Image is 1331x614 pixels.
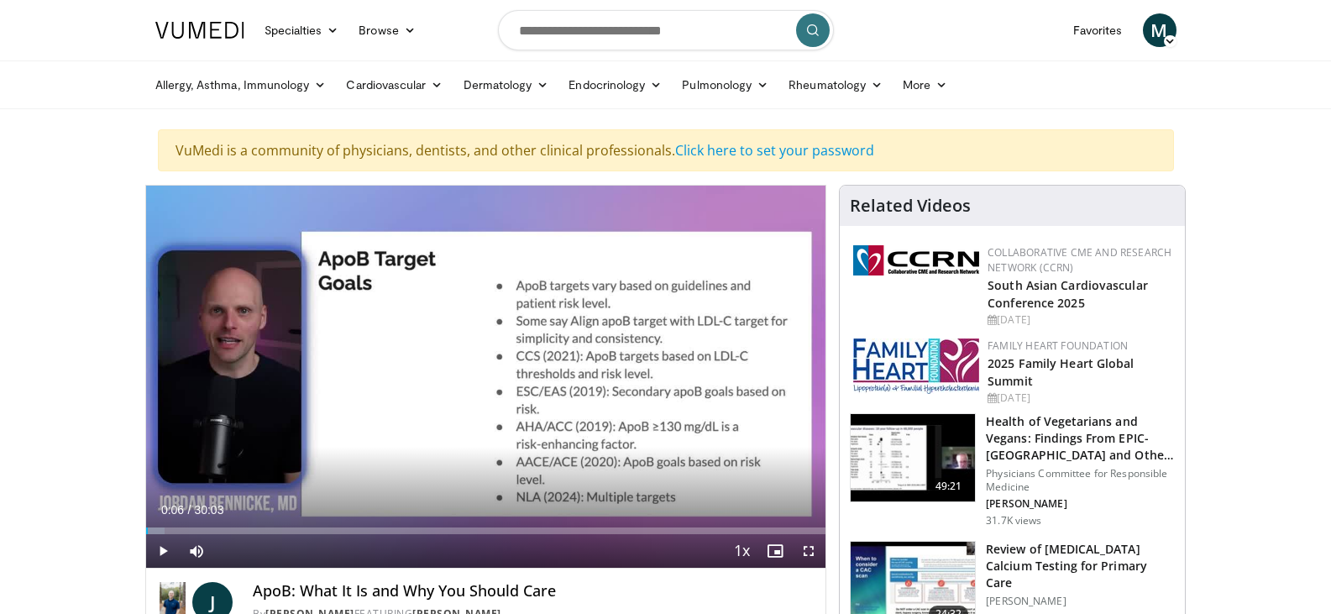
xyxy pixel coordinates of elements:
[778,68,893,102] a: Rheumatology
[792,534,825,568] button: Fullscreen
[988,245,1171,275] a: Collaborative CME and Research Network (CCRN)
[253,582,812,601] h4: ApoB: What It Is and Why You Should Care
[146,527,826,534] div: Progress Bar
[672,68,778,102] a: Pulmonology
[145,68,337,102] a: Allergy, Asthma, Immunology
[988,338,1128,353] a: Family Heart Foundation
[853,338,979,394] img: 96363db5-6b1b-407f-974b-715268b29f70.jpeg.150x105_q85_autocrop_double_scale_upscale_version-0.2.jpg
[180,534,213,568] button: Mute
[850,413,1175,527] a: 49:21 Health of Vegetarians and Vegans: Findings From EPIC-[GEOGRAPHIC_DATA] and Othe… Physicians...
[986,413,1175,464] h3: Health of Vegetarians and Vegans: Findings From EPIC-[GEOGRAPHIC_DATA] and Othe…
[988,312,1171,328] div: [DATE]
[986,541,1175,591] h3: Review of [MEDICAL_DATA] Calcium Testing for Primary Care
[929,478,969,495] span: 49:21
[986,467,1175,494] p: Physicians Committee for Responsible Medicine
[986,514,1041,527] p: 31.7K views
[850,196,971,216] h4: Related Videos
[853,245,979,276] img: a04ee3ba-8487-4636-b0fb-5e8d268f3737.png.150x105_q85_autocrop_double_scale_upscale_version-0.2.png
[188,503,191,517] span: /
[146,186,826,569] video-js: Video Player
[158,129,1174,171] div: VuMedi is a community of physicians, dentists, and other clinical professionals.
[986,497,1175,511] p: [PERSON_NAME]
[336,68,453,102] a: Cardiovascular
[725,534,758,568] button: Playback Rate
[1143,13,1176,47] a: M
[988,277,1148,311] a: South Asian Cardiovascular Conference 2025
[498,10,834,50] input: Search topics, interventions
[558,68,672,102] a: Endocrinology
[851,414,975,501] img: 606f2b51-b844-428b-aa21-8c0c72d5a896.150x105_q85_crop-smart_upscale.jpg
[758,534,792,568] button: Enable picture-in-picture mode
[161,503,184,517] span: 0:06
[1063,13,1133,47] a: Favorites
[988,355,1134,389] a: 2025 Family Heart Global Summit
[348,13,426,47] a: Browse
[893,68,957,102] a: More
[155,22,244,39] img: VuMedi Logo
[675,141,874,160] a: Click here to set your password
[146,534,180,568] button: Play
[194,503,223,517] span: 30:03
[453,68,559,102] a: Dermatology
[988,391,1171,406] div: [DATE]
[986,595,1175,608] p: [PERSON_NAME]
[254,13,349,47] a: Specialties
